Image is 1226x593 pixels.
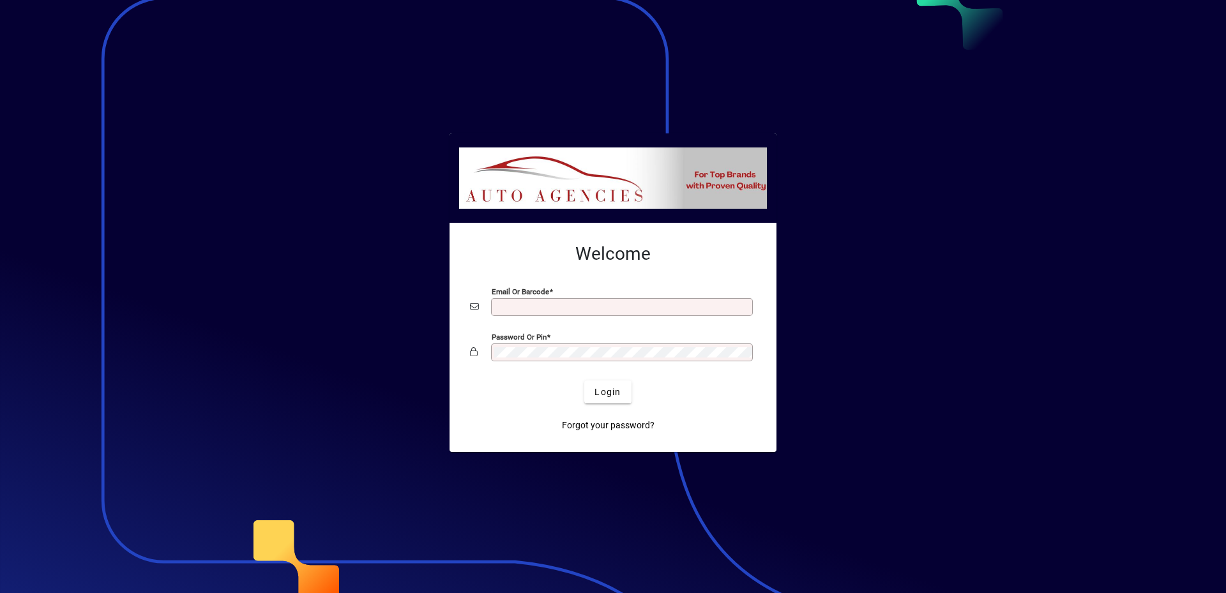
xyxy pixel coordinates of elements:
[594,386,621,399] span: Login
[584,380,631,403] button: Login
[470,243,756,265] h2: Welcome
[557,414,660,437] a: Forgot your password?
[492,287,549,296] mat-label: Email or Barcode
[562,419,655,432] span: Forgot your password?
[492,333,547,342] mat-label: Password or Pin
